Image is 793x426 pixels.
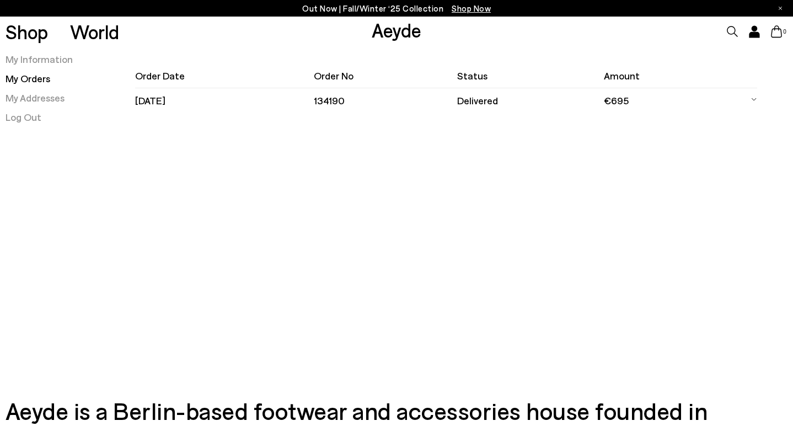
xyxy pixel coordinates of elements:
[302,2,491,15] p: Out Now | Fall/Winter ‘25 Collection
[452,3,491,13] span: Navigate to /collections/new-in
[135,88,314,113] td: [DATE]
[70,22,119,41] a: World
[314,88,457,113] td: 134190
[604,88,733,113] td: €695
[372,18,421,41] a: Aeyde
[771,25,782,38] a: 0
[314,63,457,88] th: Order No
[6,53,73,65] a: My Information
[457,63,604,88] th: Status
[6,72,50,84] a: My Orders
[782,29,787,35] span: 0
[135,63,314,88] th: Order Date
[604,63,733,88] th: Amount
[6,92,65,104] a: My Addresses
[457,88,604,113] td: delivered
[6,22,48,41] a: Shop
[6,111,41,123] a: Log Out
